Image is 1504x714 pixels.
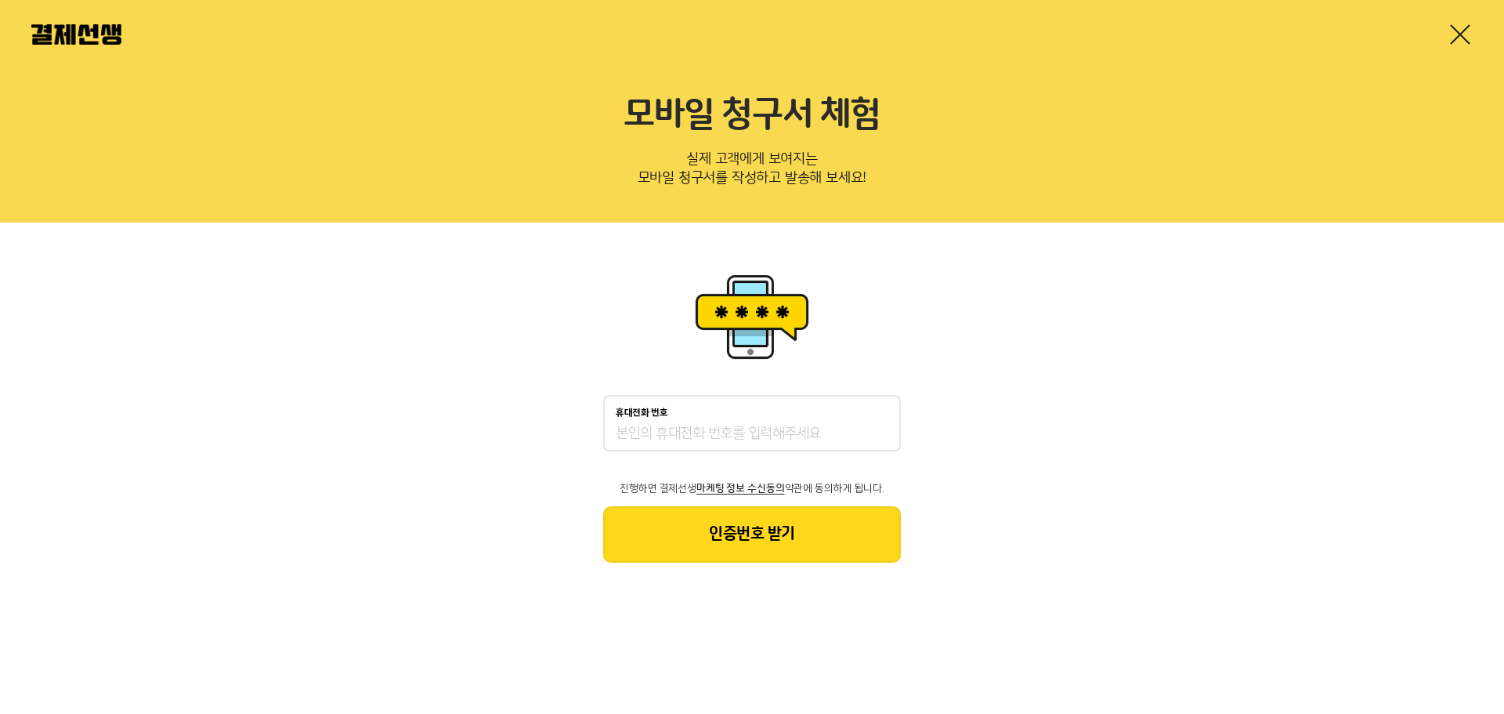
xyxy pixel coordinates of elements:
[603,506,901,563] button: 인증번호 받기
[696,483,784,494] span: 마케팅 정보 수신동의
[31,146,1473,198] p: 실제 고객에게 보여지는 모바일 청구서를 작성하고 발송해 보세요!
[616,425,888,444] input: 휴대전화 번호
[603,483,901,494] p: 진행하면 결제선생 약관에 동의하게 됩니다.
[31,94,1473,136] h2: 모바일 청구서 체험
[689,270,815,364] img: 휴대폰인증 이미지
[616,408,668,419] p: 휴대전화 번호
[31,24,121,45] img: 결제선생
